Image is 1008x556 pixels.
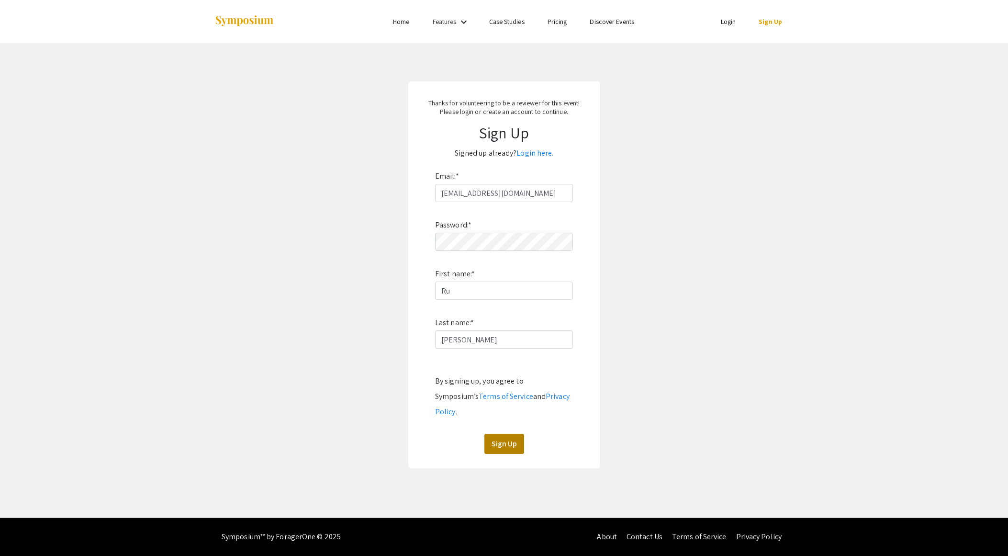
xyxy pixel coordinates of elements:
[7,513,41,549] iframe: Chat
[458,16,470,28] mat-icon: Expand Features list
[721,17,736,26] a: Login
[759,17,782,26] a: Sign Up
[435,315,474,330] label: Last name:
[590,17,634,26] a: Discover Events
[222,518,341,556] div: Symposium™ by ForagerOne © 2025
[672,532,727,542] a: Terms of Service
[418,99,590,107] p: Thanks for volunteering to be a reviewer for this event!
[435,374,573,420] div: By signing up, you agree to Symposium’s and .
[393,17,409,26] a: Home
[435,169,459,184] label: Email:
[435,391,570,417] a: Privacy Policy
[548,17,567,26] a: Pricing
[627,532,662,542] a: Contact Us
[435,266,475,282] label: First name:
[433,17,457,26] a: Features
[597,532,617,542] a: About
[214,15,274,28] img: Symposium by ForagerOne
[479,391,533,401] a: Terms of Service
[418,146,590,161] p: Signed up already?
[516,148,553,158] a: Login here.
[418,124,590,142] h1: Sign Up
[418,107,590,116] p: Please login or create an account to continue.
[435,217,471,233] label: Password:
[736,532,782,542] a: Privacy Policy
[489,17,525,26] a: Case Studies
[484,434,524,454] button: Sign Up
